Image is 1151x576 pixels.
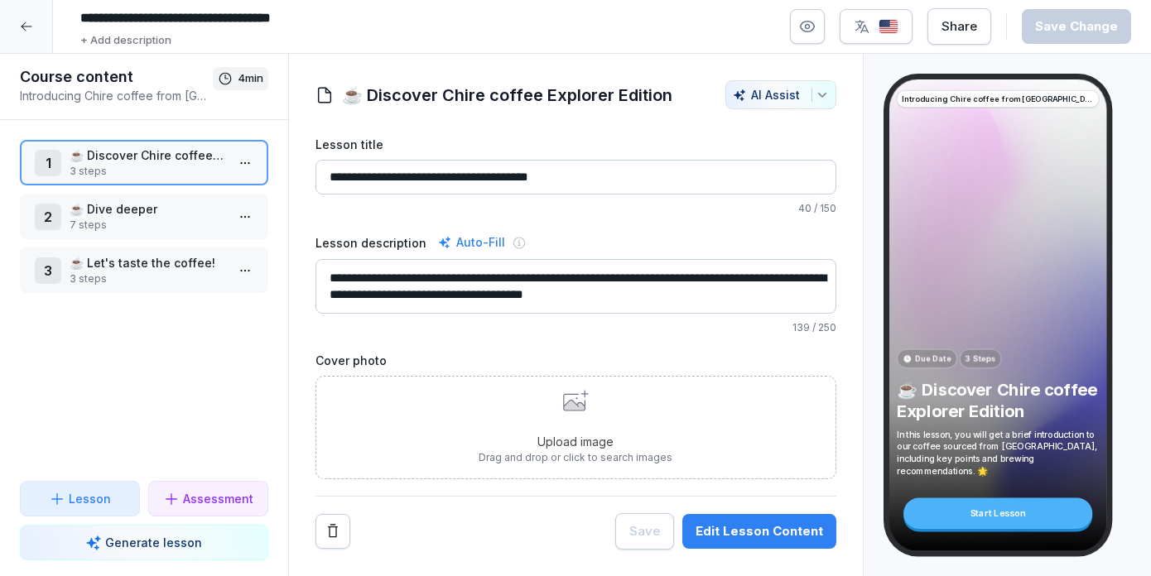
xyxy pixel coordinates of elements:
label: Lesson description [315,234,426,252]
button: Generate lesson [20,525,268,560]
button: Assessment [148,481,268,516]
button: Edit Lesson Content [682,514,836,549]
h1: Course content [20,67,213,87]
button: Save Change [1022,9,1131,44]
img: us.svg [879,19,898,35]
div: 2 [35,204,61,230]
div: Auto-Fill [435,233,508,252]
span: 139 [792,321,810,334]
p: Assessment [183,490,253,507]
h1: ☕ Discover Chire coffee Explorer Edition [342,83,672,108]
div: Start Lesson [903,498,1092,529]
button: AI Assist [725,80,836,109]
button: Remove [315,514,350,549]
label: Cover photo [315,352,836,369]
p: Introducing Chire coffee from [GEOGRAPHIC_DATA] [20,87,213,104]
div: 2☕ Dive deeper7 steps [20,194,268,239]
p: 7 steps [70,218,225,233]
label: Lesson title [315,136,836,153]
p: ☕ Discover Chire coffee Explorer Edition [70,146,225,164]
p: 4 min [238,70,263,87]
button: Lesson [20,481,140,516]
div: AI Assist [733,88,829,102]
span: 40 [798,202,811,214]
button: Save [615,513,674,550]
p: ☕ Discover Chire coffee Explorer Edition [897,379,1099,421]
div: 3 [35,257,61,284]
p: Generate lesson [105,534,202,551]
div: 1 [35,150,61,176]
div: 1☕ Discover Chire coffee Explorer Edition3 steps [20,140,268,185]
div: Edit Lesson Content [696,522,823,540]
div: Share [942,17,977,36]
p: Introducing Chire coffee from [GEOGRAPHIC_DATA] [902,93,1094,104]
p: 3 steps [70,271,225,286]
p: Upload image [479,433,672,450]
div: Save [629,522,660,540]
p: ☕ Dive deeper [70,200,225,218]
p: / 150 [315,201,836,216]
p: Drag and drop or click to search images [479,450,672,465]
div: Save Change [1035,17,1118,36]
p: ☕️ Let's taste the coffee! [70,254,225,271]
p: 3 Steps [966,353,995,364]
p: / 250 [315,320,836,335]
p: Lesson [69,490,111,507]
p: + Add description [80,32,171,49]
p: Due Date [915,353,951,364]
p: In this lesson, you will get a brief introduction to our coffee sourced from [GEOGRAPHIC_DATA], i... [897,428,1099,477]
button: Share [927,8,991,45]
p: 3 steps [70,164,225,179]
div: 3☕️ Let's taste the coffee!3 steps [20,247,268,293]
